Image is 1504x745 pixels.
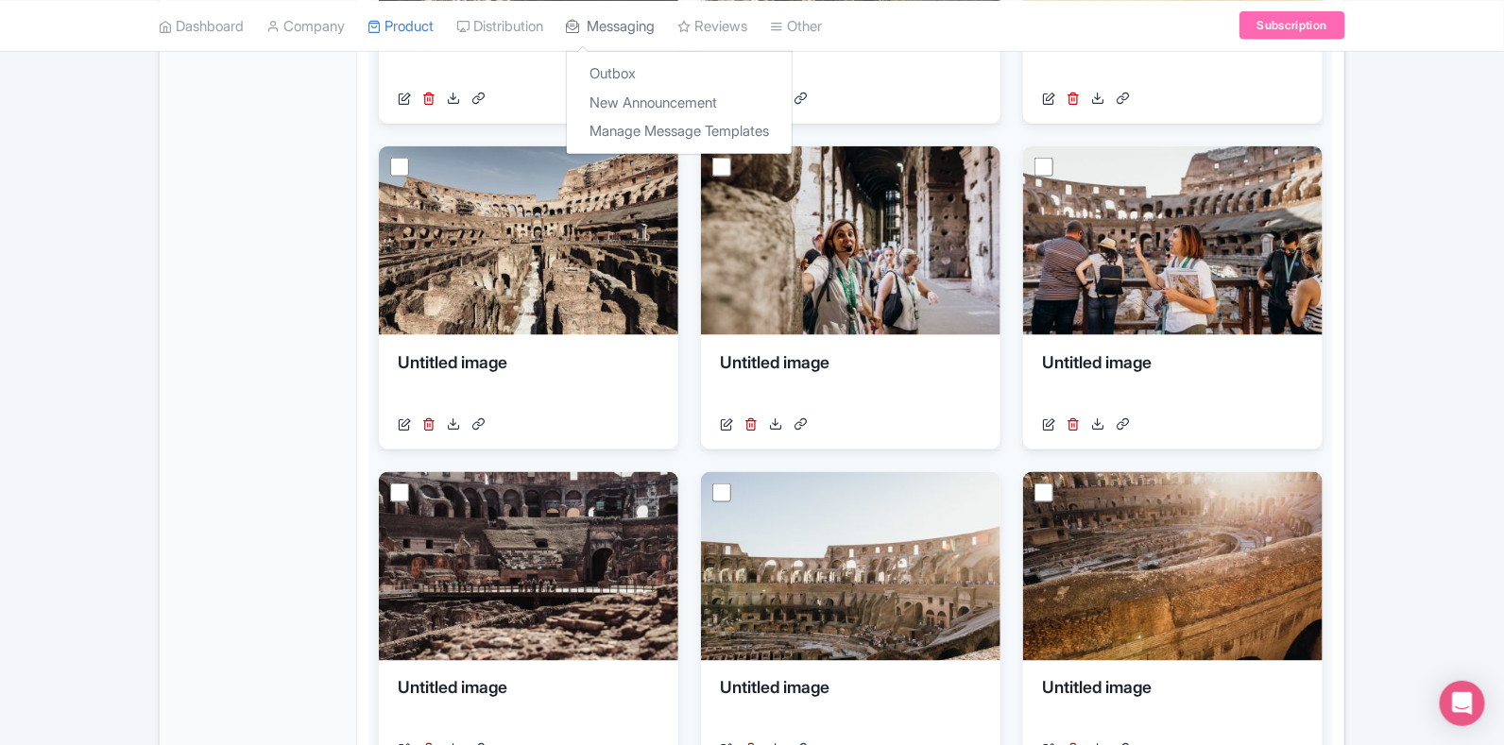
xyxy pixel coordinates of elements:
a: Outbox [567,59,792,89]
div: Untitled image [398,350,659,407]
a: Subscription [1239,11,1345,40]
div: Untitled image [720,676,982,733]
div: Untitled image [398,25,659,81]
div: Open Intercom Messenger [1440,681,1485,726]
div: Untitled image [1042,25,1304,81]
div: Untitled image [1042,350,1304,407]
a: Manage Message Templates [567,117,792,146]
div: Untitled image [1042,676,1304,733]
div: Untitled image [720,25,982,81]
div: Untitled image [398,676,659,733]
div: Untitled image [720,350,982,407]
a: New Announcement [567,88,792,117]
